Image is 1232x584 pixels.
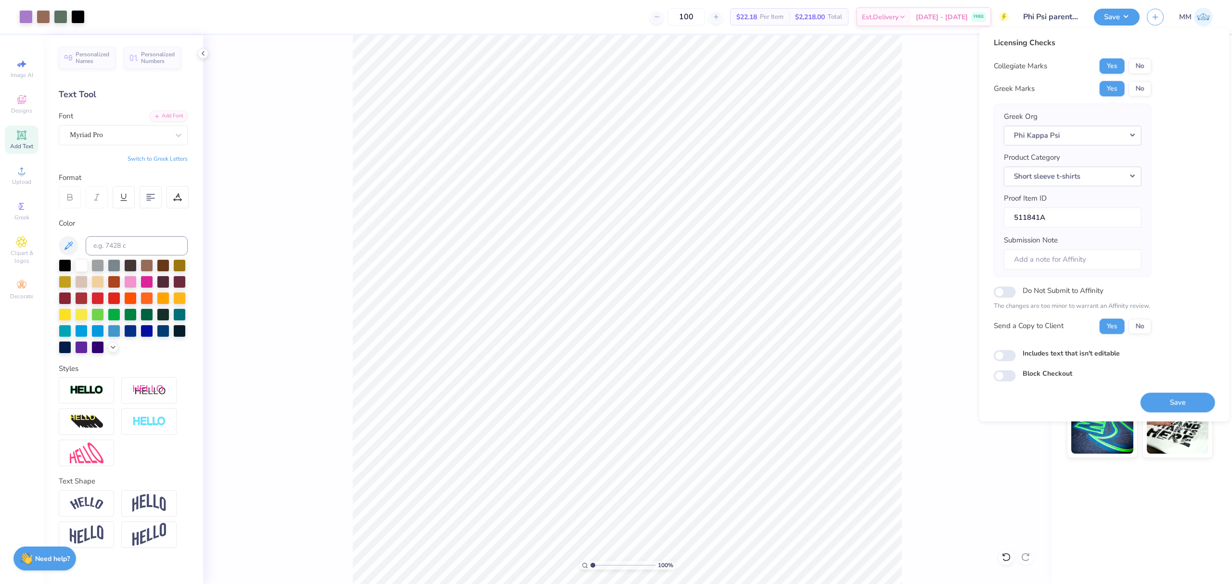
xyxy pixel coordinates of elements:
[1194,8,1213,26] img: Mariah Myssa Salurio
[1129,81,1152,96] button: No
[994,302,1152,311] p: The changes are too minor to warrant an Affinity review.
[14,214,29,221] span: Greek
[1004,111,1038,122] label: Greek Org
[1129,318,1152,334] button: No
[59,88,188,101] div: Text Tool
[11,107,32,114] span: Designs
[1129,58,1152,74] button: No
[1100,318,1125,334] button: Yes
[70,385,103,396] img: Stroke
[35,554,70,563] strong: Need help?
[916,12,968,22] span: [DATE] - [DATE]
[132,416,166,427] img: Negative Space
[5,249,38,265] span: Clipart & logos
[667,8,705,25] input: – –
[1004,235,1058,246] label: Submission Note
[59,218,188,229] div: Color
[1179,8,1213,26] a: MM
[1100,58,1125,74] button: Yes
[132,494,166,512] img: Arch
[1094,9,1140,25] button: Save
[70,525,103,544] img: Flag
[1071,406,1133,454] img: Glow in the Dark Ink
[795,12,825,22] span: $2,218.00
[132,384,166,396] img: Shadow
[76,51,110,64] span: Personalized Names
[1023,348,1120,358] label: Includes text that isn't editable
[760,12,783,22] span: Per Item
[1004,166,1142,186] button: Short sleeve t-shirts
[70,497,103,510] img: Arc
[994,61,1047,72] div: Collegiate Marks
[1179,12,1192,23] span: MM
[141,51,175,64] span: Personalized Numbers
[70,443,103,463] img: Free Distort
[11,71,33,79] span: Image AI
[59,363,188,374] div: Styles
[862,12,898,22] span: Est. Delivery
[150,111,188,122] div: Add Font
[12,178,31,186] span: Upload
[1147,406,1209,454] img: Water based Ink
[132,523,166,546] img: Rise
[59,111,73,122] label: Font
[70,414,103,430] img: 3d Illusion
[1004,126,1142,145] button: Phi Kappa Psi
[59,476,188,487] div: Text Shape
[1100,81,1125,96] button: Yes
[994,37,1152,49] div: Licensing Checks
[128,155,188,163] button: Switch to Greek Letters
[658,561,673,570] span: 100 %
[1141,393,1215,412] button: Save
[10,292,33,300] span: Decorate
[736,12,757,22] span: $22.18
[1004,249,1142,270] input: Add a note for Affinity
[1023,284,1104,297] label: Do Not Submit to Affinity
[828,12,842,22] span: Total
[994,321,1064,332] div: Send a Copy to Client
[1004,193,1047,204] label: Proof Item ID
[10,142,33,150] span: Add Text
[59,172,189,183] div: Format
[994,83,1035,94] div: Greek Marks
[1016,7,1087,26] input: Untitled Design
[1004,152,1060,163] label: Product Category
[974,13,984,20] span: FREE
[86,236,188,255] input: e.g. 7428 c
[1023,368,1072,379] label: Block Checkout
